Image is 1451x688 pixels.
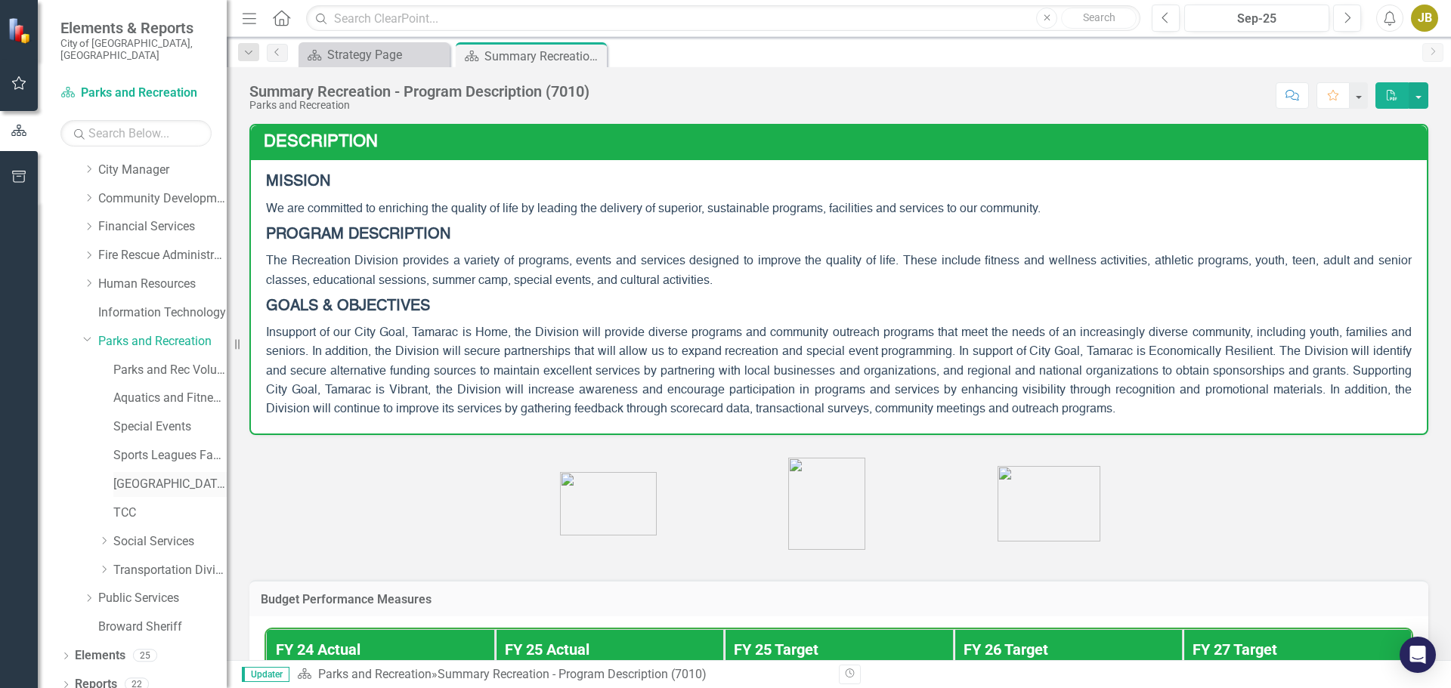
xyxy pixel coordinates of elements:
[998,466,1100,541] img: image%20v30.png
[318,667,432,681] a: Parks and Recreation
[1411,5,1438,32] button: JB
[1400,637,1436,673] div: Open Intercom Messenger
[75,647,125,665] a: Elements
[266,255,1412,286] span: The Recreation Division provides a variety of programs, events and services designed to improve t...
[327,45,446,64] div: Strategy Page
[249,83,589,100] div: Summary Recreation - Program Description (7010)
[113,504,227,522] a: TCC
[113,447,227,464] a: Sports Leagues Facilities Fields
[266,227,450,242] strong: PROGRAM DESCRIPTION
[1184,5,1329,32] button: Sep-25
[297,666,828,683] div: »
[98,218,227,236] a: Financial Services
[133,649,157,662] div: 25
[560,472,657,535] img: image%20v31.png
[266,327,276,339] span: In
[98,304,227,322] a: Information Technology
[1061,8,1137,29] button: Search
[113,418,227,436] a: Special Events
[113,390,227,407] a: Aquatics and Fitness Center
[98,276,227,293] a: Human Resources
[60,37,212,62] small: City of [GEOGRAPHIC_DATA], [GEOGRAPHIC_DATA]
[98,190,227,208] a: Community Development
[306,5,1140,32] input: Search ClearPoint...
[1083,11,1115,23] span: Search
[242,667,289,682] span: Updater
[60,120,212,147] input: Search Below...
[98,590,227,607] a: Public Services
[6,16,35,45] img: ClearPoint Strategy
[98,619,227,636] a: Broward Sheriff
[113,562,227,579] a: Transportation Division
[60,19,212,37] span: Elements & Reports
[249,100,589,111] div: Parks and Recreation
[60,85,212,102] a: Parks and Recreation
[113,533,227,551] a: Social Services
[98,247,227,264] a: Fire Rescue Administration
[261,593,1417,606] h3: Budget Performance Measures
[438,667,707,681] div: Summary Recreation - Program Description (7010)
[1190,10,1324,28] div: Sep-25
[98,162,227,179] a: City Manager
[266,299,430,314] strong: GOALS & OBJECTIVES
[266,327,1412,415] span: support of our City Goal, Tamarac is Home, the Division will provide diverse programs and communi...
[264,133,1419,151] h3: Description
[788,458,865,550] img: image%20v33.png
[484,47,603,66] div: Summary Recreation - Program Description (7010)
[113,362,227,379] a: Parks and Rec Volunteers
[266,174,330,190] strong: MISSION
[113,476,227,493] a: [GEOGRAPHIC_DATA]
[98,333,227,350] a: Parks and Recreation
[266,203,1041,215] span: We are committed to enriching the quality of life by leading the delivery of superior, sustainabl...
[302,45,446,64] a: Strategy Page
